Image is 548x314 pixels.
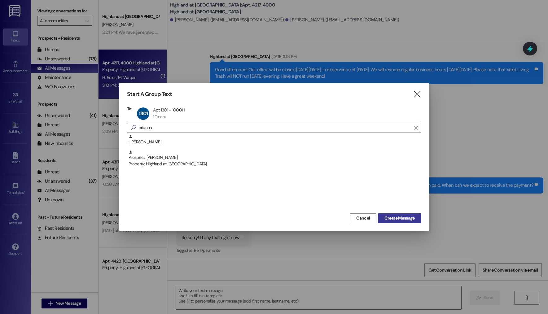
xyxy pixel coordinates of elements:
div: Prospect: [PERSON_NAME] [129,150,421,168]
div: : [PERSON_NAME] [129,134,421,145]
div: 1 Tenant [153,114,166,119]
div: : [PERSON_NAME] [127,134,421,150]
i:  [414,125,418,130]
span: Cancel [356,215,370,221]
i:  [413,91,421,98]
span: Create Message [384,215,414,221]
input: Search for any contact or apartment [138,124,411,132]
div: Prospect: [PERSON_NAME]Property: Highland at [GEOGRAPHIC_DATA] [127,150,421,165]
h3: To: [127,106,133,111]
h3: Start A Group Text [127,91,172,98]
i:  [129,124,138,131]
button: Cancel [350,213,376,223]
button: Clear text [411,123,421,133]
span: 1301 [139,110,148,117]
div: Apt 1301 - 1000H [153,107,185,113]
div: Property: Highland at [GEOGRAPHIC_DATA] [129,161,421,167]
button: Create Message [378,213,421,223]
